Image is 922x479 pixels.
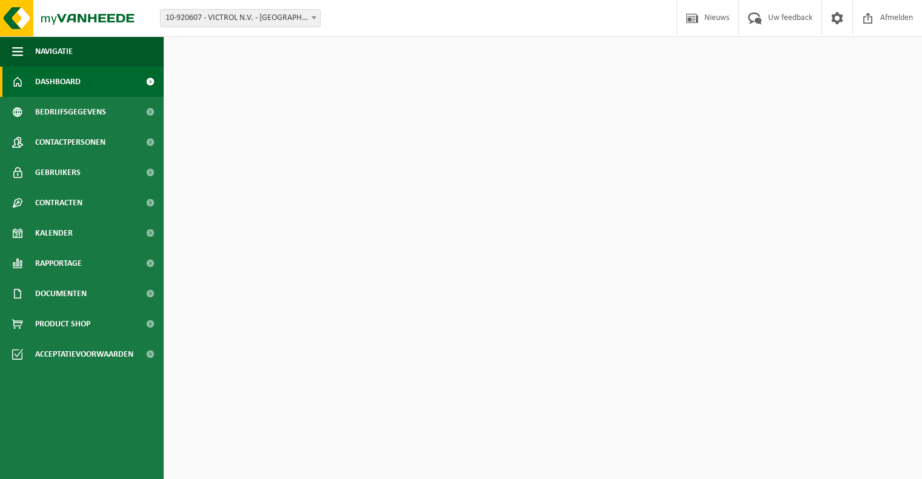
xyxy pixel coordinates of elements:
span: Gebruikers [35,157,81,188]
span: 10-920607 - VICTROL N.V. - ANTWERPEN [160,9,321,27]
span: Rapportage [35,248,82,279]
span: Dashboard [35,67,81,97]
span: Contactpersonen [35,127,105,157]
span: Documenten [35,279,87,309]
span: Bedrijfsgegevens [35,97,106,127]
span: 10-920607 - VICTROL N.V. - ANTWERPEN [161,10,320,27]
span: Contracten [35,188,82,218]
span: Acceptatievoorwaarden [35,339,133,369]
span: Navigatie [35,36,73,67]
span: Product Shop [35,309,90,339]
span: Kalender [35,218,73,248]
